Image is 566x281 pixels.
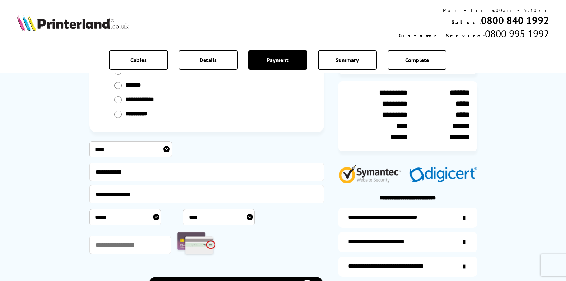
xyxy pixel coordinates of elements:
[338,257,477,277] a: additional-cables
[399,7,549,14] div: Mon - Fri 9:00am - 5:30pm
[200,56,217,64] span: Details
[338,208,477,228] a: additional-ink
[338,232,477,252] a: items-arrive
[336,56,359,64] span: Summary
[481,14,549,27] a: 0800 840 1992
[267,56,289,64] span: Payment
[17,15,129,31] img: Printerland Logo
[399,32,485,39] span: Customer Service:
[452,19,481,26] span: Sales:
[405,56,429,64] span: Complete
[130,56,147,64] span: Cables
[485,27,549,40] span: 0800 995 1992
